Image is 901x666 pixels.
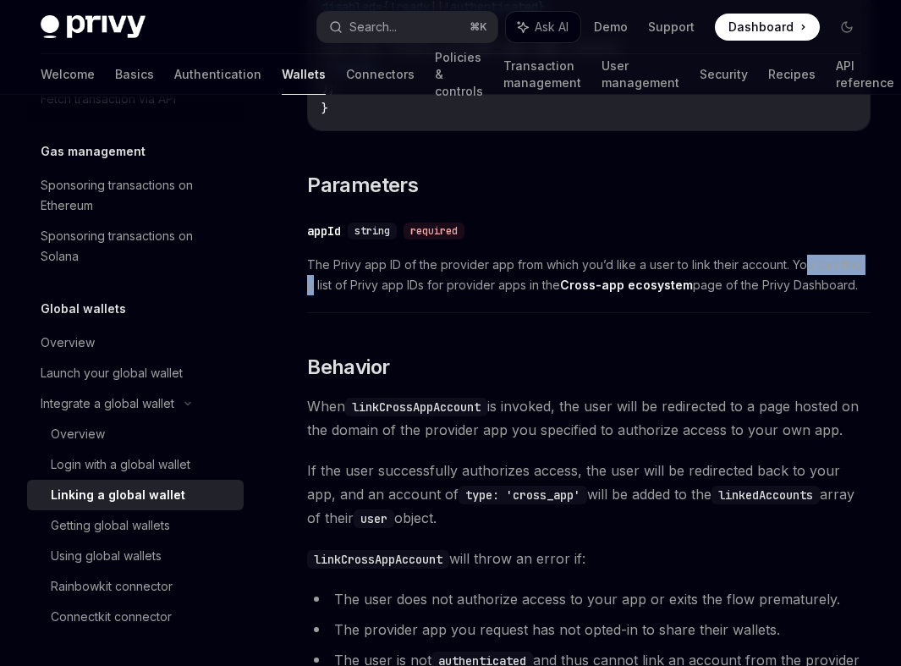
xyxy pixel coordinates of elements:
[27,419,244,449] a: Overview
[27,327,244,358] a: Overview
[349,17,397,37] div: Search...
[282,54,326,95] a: Wallets
[354,509,394,528] code: user
[51,424,105,444] div: Overview
[27,571,244,602] a: Rainbowkit connector
[27,449,244,480] a: Login with a global wallet
[833,14,860,41] button: Toggle dark mode
[41,175,233,216] div: Sponsoring transactions on Ethereum
[41,54,95,95] a: Welcome
[728,19,794,36] span: Dashboard
[506,12,580,42] button: Ask AI
[41,333,95,353] div: Overview
[346,54,415,95] a: Connectors
[535,19,569,36] span: Ask AI
[27,358,244,388] a: Launch your global wallet
[307,223,341,239] div: appId
[27,510,244,541] a: Getting global wallets
[648,19,695,36] a: Support
[51,576,173,597] div: Rainbowkit connector
[41,141,146,162] h5: Gas management
[51,607,172,627] div: Connectkit connector
[51,546,162,566] div: Using global wallets
[459,486,587,504] code: type: 'cross_app'
[27,170,244,221] a: Sponsoring transactions on Ethereum
[51,515,170,536] div: Getting global wallets
[51,485,185,505] div: Linking a global wallet
[27,480,244,510] a: Linking a global wallet
[307,394,871,442] span: When is invoked, the user will be redirected to a page hosted on the domain of the provider app y...
[27,541,244,571] a: Using global wallets
[27,221,244,272] a: Sponsoring transactions on Solana
[307,172,418,199] span: Parameters
[602,54,679,95] a: User management
[594,19,628,36] a: Demo
[307,459,871,530] span: If the user successfully authorizes access, the user will be redirected back to your app, and an ...
[307,618,871,641] li: The provider app you request has not opted-in to share their wallets.
[115,54,154,95] a: Basics
[503,54,581,95] a: Transaction management
[307,550,449,569] code: linkCrossAppAccount
[51,454,190,475] div: Login with a global wallet
[435,54,483,95] a: Policies & controls
[354,224,390,238] span: string
[27,602,244,632] a: Connectkit connector
[41,226,233,267] div: Sponsoring transactions on Solana
[317,12,497,42] button: Search...⌘K
[560,278,693,292] strong: Cross-app ecosystem
[307,547,871,570] span: will throw an error if:
[711,486,820,504] code: linkedAccounts
[404,223,464,239] div: required
[321,101,328,116] span: }
[307,354,389,381] span: Behavior
[345,398,487,416] code: linkCrossAppAccount
[715,14,820,41] a: Dashboard
[174,54,261,95] a: Authentication
[768,54,816,95] a: Recipes
[41,15,146,39] img: dark logo
[41,299,126,319] h5: Global wallets
[307,587,871,611] li: The user does not authorize access to your app or exits the flow prematurely.
[307,255,871,295] span: The Privy app ID of the provider app from which you’d like a user to link their account. You can ...
[41,394,174,414] div: Integrate a global wallet
[836,54,894,95] a: API reference
[41,363,183,383] div: Launch your global wallet
[470,20,487,34] span: ⌘ K
[700,54,748,95] a: Security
